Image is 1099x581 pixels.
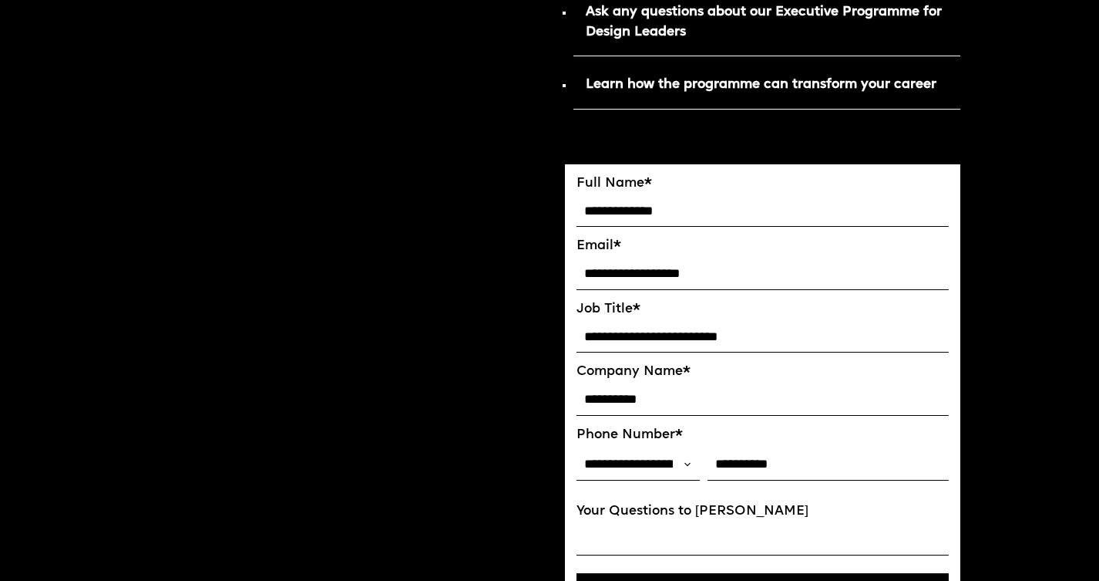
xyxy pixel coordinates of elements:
[576,176,949,192] label: Full Name
[576,427,949,444] label: Phone Number
[576,504,949,520] label: Your Questions to [PERSON_NAME]
[576,364,949,380] label: Company Name
[586,5,942,39] strong: Ask any questions about our Executive Programme for Design Leaders
[576,238,949,255] label: Email
[576,302,949,318] label: Job Title
[586,78,936,91] strong: Learn how the programme can transform your career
